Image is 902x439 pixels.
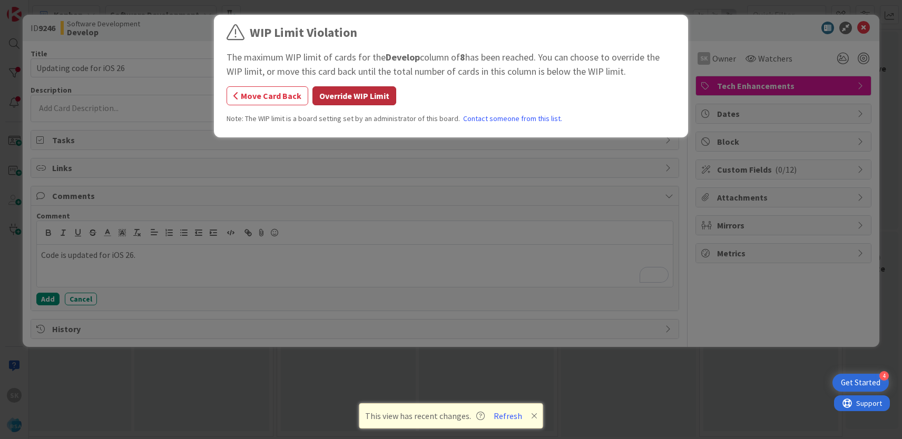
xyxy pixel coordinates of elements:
[490,409,526,423] button: Refresh
[879,371,889,381] div: 4
[227,50,675,78] div: The maximum WIP limit of cards for the column of has been reached. You can choose to override the...
[227,86,308,105] button: Move Card Back
[22,2,48,14] span: Support
[365,410,485,422] span: This view has recent changes.
[463,113,562,124] a: Contact someone from this list.
[841,377,880,388] div: Get Started
[250,23,357,42] div: WIP Limit Violation
[386,51,420,63] b: Develop
[460,51,465,63] b: 8
[227,113,675,124] div: Note: The WIP limit is a board setting set by an administrator of this board.
[832,374,889,392] div: Open Get Started checklist, remaining modules: 4
[312,86,396,105] button: Override WIP Limit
